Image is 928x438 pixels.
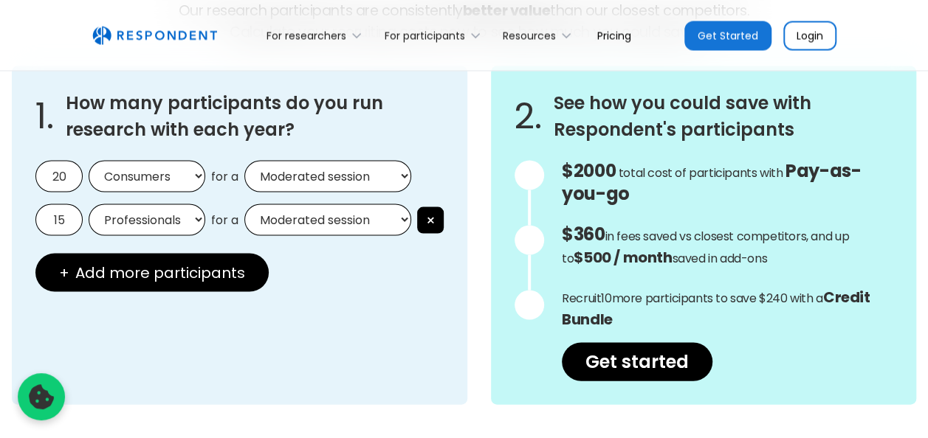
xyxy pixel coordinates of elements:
h3: See how you could save with Respondent's participants [554,89,893,142]
span: $2000 [562,158,616,182]
span: $360 [562,221,605,246]
button: × [417,206,444,233]
a: Get Started [684,21,771,50]
span: 10 [601,289,611,306]
div: Resources [495,18,585,52]
span: 2. [515,108,542,123]
a: Pricing [585,18,643,52]
strong: $500 / month [574,246,672,267]
div: For participants [385,28,465,43]
h3: How many participants do you run research with each year? [66,89,444,142]
div: Resources [503,28,556,43]
span: for a [211,212,238,227]
div: For researchers [258,18,376,52]
span: Pay-as-you-go [562,158,861,205]
a: Login [783,21,836,50]
div: For researchers [267,28,346,43]
a: Get started [562,342,712,380]
button: + Add more participants [35,253,269,291]
div: For participants [376,18,494,52]
span: + [59,265,69,279]
span: Add more participants [75,265,245,279]
a: home [92,26,217,45]
p: in fees saved vs closest competitors, and up to saved in add-ons [562,223,893,268]
span: total cost of participants with [619,164,783,181]
span: 1. [35,108,54,123]
p: Recruit more participants to save $240 with a [562,286,893,330]
span: for a [211,169,238,184]
img: Untitled UI logotext [92,26,217,45]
